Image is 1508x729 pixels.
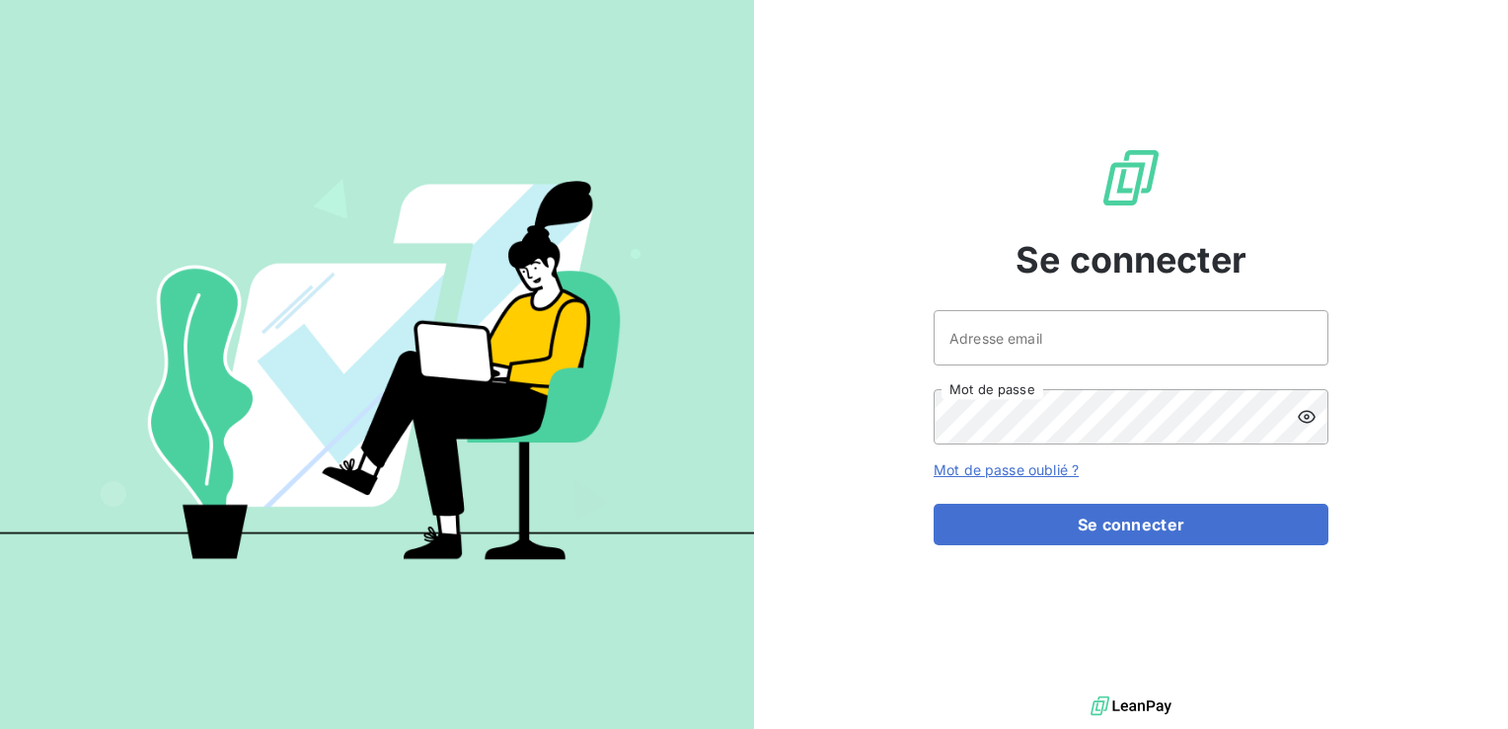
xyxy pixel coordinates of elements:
[1091,691,1171,721] img: logo
[934,310,1328,365] input: placeholder
[934,504,1328,545] button: Se connecter
[1016,233,1246,286] span: Se connecter
[1099,146,1163,209] img: Logo LeanPay
[934,461,1079,478] a: Mot de passe oublié ?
